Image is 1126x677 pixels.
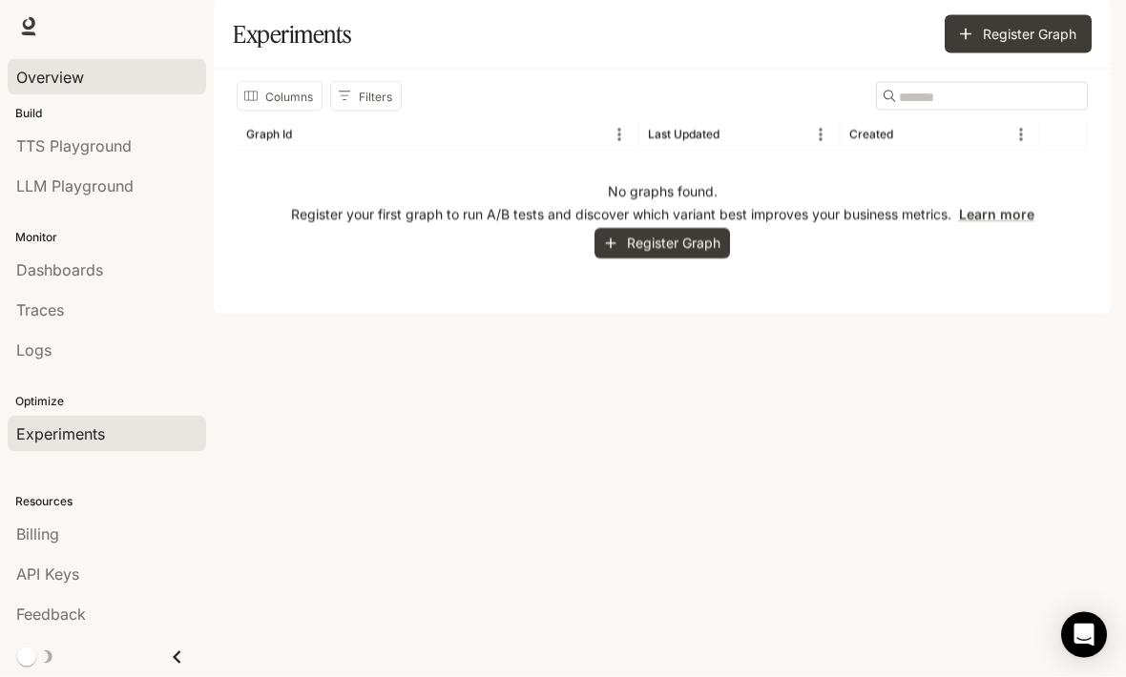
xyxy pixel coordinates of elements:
div: Created [849,127,893,141]
button: Sort [294,120,323,149]
p: Register your first graph to run A/B tests and discover which variant best improves your business... [291,205,1034,224]
button: Menu [1007,120,1035,149]
button: Menu [605,120,634,149]
button: Show filters [330,81,402,112]
div: Search [876,82,1088,111]
button: Register Graph [945,15,1092,53]
div: Open Intercom Messenger [1061,612,1107,658]
p: No graphs found. [608,182,718,201]
a: Learn more [959,206,1034,222]
div: Graph Id [246,127,292,141]
div: Last Updated [648,127,719,141]
button: Sort [895,120,924,149]
h1: Experiments [233,15,351,53]
button: Menu [806,120,835,149]
button: Sort [721,120,750,149]
button: Register Graph [594,228,730,259]
button: Select columns [237,81,323,112]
